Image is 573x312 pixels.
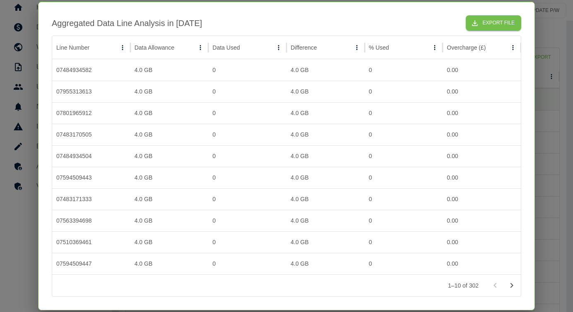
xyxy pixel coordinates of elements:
div: 0.00 [443,253,521,274]
div: 4.0 GB [130,253,209,274]
div: 0 [365,253,443,274]
div: 07483170505 [52,124,130,145]
button: Data Used column menu [273,42,284,53]
div: 0.00 [443,210,521,231]
div: Data Used [212,44,240,51]
div: 0 [365,102,443,124]
div: Data Allowance [135,44,175,51]
h2: Aggregated Data Line Analysis in [DATE] [52,17,202,30]
div: 0 [208,102,286,124]
div: 07483171333 [52,188,130,210]
div: Overcharge (£) [447,44,486,51]
div: 0.00 [443,102,521,124]
div: 4.0 GB [286,188,365,210]
div: 4.0 GB [286,145,365,167]
div: 0 [365,124,443,145]
div: 0.00 [443,188,521,210]
button: Difference column menu [351,42,363,53]
div: 4.0 GB [130,59,209,81]
div: 07510369461 [52,231,130,253]
div: Difference [291,44,317,51]
div: 07563394698 [52,210,130,231]
button: % Used column menu [429,42,441,53]
div: 4.0 GB [130,124,209,145]
div: 4.0 GB [286,167,365,188]
div: 07801965912 [52,102,130,124]
div: 0 [208,59,286,81]
div: 0.00 [443,59,521,81]
p: 1–10 of 302 [448,281,479,290]
button: Overcharge (£) column menu [507,42,519,53]
div: 0 [208,188,286,210]
div: 0.00 [443,231,521,253]
div: 4.0 GB [130,210,209,231]
div: 0 [208,81,286,102]
button: Line Number column menu [117,42,128,53]
div: 07594509443 [52,167,130,188]
div: 0.00 [443,81,521,102]
div: 4.0 GB [286,59,365,81]
div: 4.0 GB [130,102,209,124]
div: 0.00 [443,167,521,188]
div: 0.00 [443,124,521,145]
div: 4.0 GB [286,124,365,145]
div: 0 [365,167,443,188]
div: 07594509447 [52,253,130,274]
div: 0 [208,210,286,231]
div: 4.0 GB [130,145,209,167]
div: 07484934582 [52,59,130,81]
div: 0 [365,188,443,210]
div: 0 [208,124,286,145]
div: 4.0 GB [286,102,365,124]
div: 0 [365,210,443,231]
div: 4.0 GB [130,188,209,210]
div: 4.0 GB [286,210,365,231]
div: % Used [369,44,389,51]
div: 07955313613 [52,81,130,102]
div: 0 [365,231,443,253]
div: 0 [365,145,443,167]
div: 0.00 [443,145,521,167]
div: 0 [365,81,443,102]
div: 4.0 GB [286,253,365,274]
div: 0 [208,253,286,274]
div: 4.0 GB [286,231,365,253]
div: 4.0 GB [130,231,209,253]
div: 4.0 GB [286,81,365,102]
div: 07484934504 [52,145,130,167]
div: 4.0 GB [130,167,209,188]
div: 0 [365,59,443,81]
div: 0 [208,167,286,188]
button: Data Allowance column menu [195,42,206,53]
button: Go to next page [503,277,520,294]
div: 4.0 GB [130,81,209,102]
div: Line Number [56,44,89,51]
div: 0 [208,231,286,253]
div: 0 [208,145,286,167]
button: Export File [466,15,521,31]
